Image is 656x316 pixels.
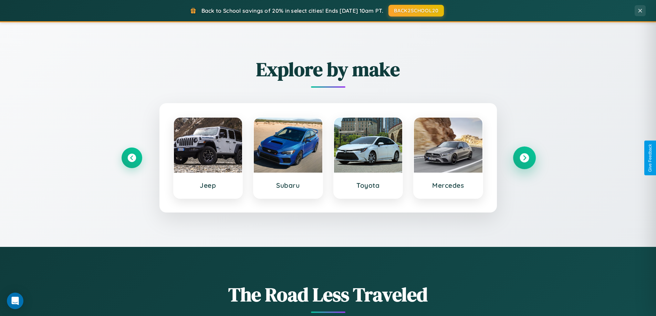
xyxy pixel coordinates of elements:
[341,181,396,189] h3: Toyota
[122,56,535,83] h2: Explore by make
[421,181,476,189] h3: Mercedes
[388,5,444,17] button: BACK2SCHOOL20
[122,281,535,308] h1: The Road Less Traveled
[261,181,315,189] h3: Subaru
[181,181,236,189] h3: Jeep
[201,7,383,14] span: Back to School savings of 20% in select cities! Ends [DATE] 10am PT.
[7,293,23,309] div: Open Intercom Messenger
[648,144,653,172] div: Give Feedback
